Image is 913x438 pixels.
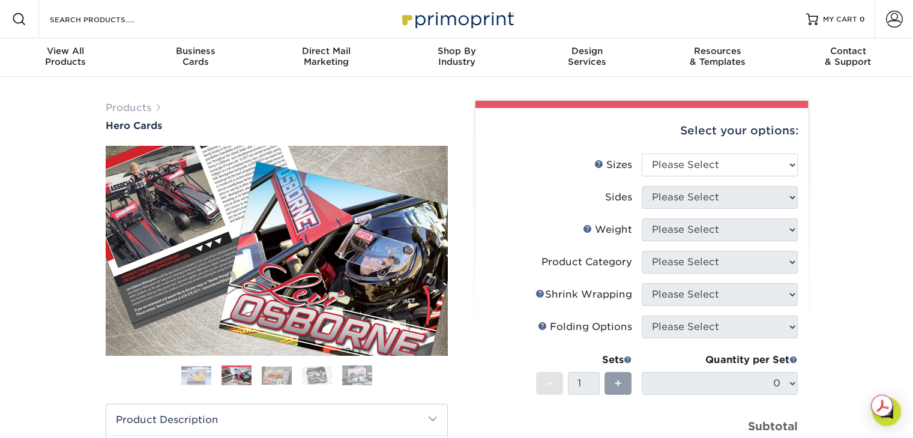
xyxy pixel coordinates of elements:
strong: Subtotal [748,419,798,433]
span: Direct Mail [261,46,391,56]
a: Direct MailMarketing [261,38,391,77]
div: Quantity per Set [642,353,798,367]
img: Hero Cards 04 [302,367,332,385]
a: Hero Cards [106,120,448,131]
div: Product Category [541,255,632,269]
h2: Product Description [106,404,447,435]
div: Sets [536,353,632,367]
span: Shop By [391,46,522,56]
span: Design [522,46,652,56]
div: Cards [130,46,261,67]
img: Hero Cards 02 [106,146,448,356]
span: Business [130,46,261,56]
div: & Support [783,46,913,67]
span: - [547,374,552,392]
span: Contact [783,46,913,56]
div: Services [522,46,652,67]
div: & Templates [652,46,782,67]
a: BusinessCards [130,38,261,77]
img: Hero Cards 03 [262,367,292,385]
a: Products [106,102,151,113]
a: Contact& Support [783,38,913,77]
img: Hero Cards 05 [342,365,372,386]
img: Primoprint [397,6,517,32]
input: SEARCH PRODUCTS..... [49,12,166,26]
div: Folding Options [538,320,632,334]
div: Sides [605,190,632,205]
div: Industry [391,46,522,67]
div: Select your options: [485,108,798,154]
div: Sizes [594,158,632,172]
div: Shrink Wrapping [535,287,632,302]
span: + [614,374,622,392]
div: Marketing [261,46,391,67]
span: 0 [860,15,865,23]
img: Hero Cards 02 [221,367,252,385]
a: Shop ByIndustry [391,38,522,77]
span: Resources [652,46,782,56]
iframe: Google Customer Reviews [3,401,102,434]
img: Hero Cards 01 [181,366,211,385]
a: DesignServices [522,38,652,77]
span: MY CART [823,14,857,25]
div: Weight [583,223,632,237]
a: Resources& Templates [652,38,782,77]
